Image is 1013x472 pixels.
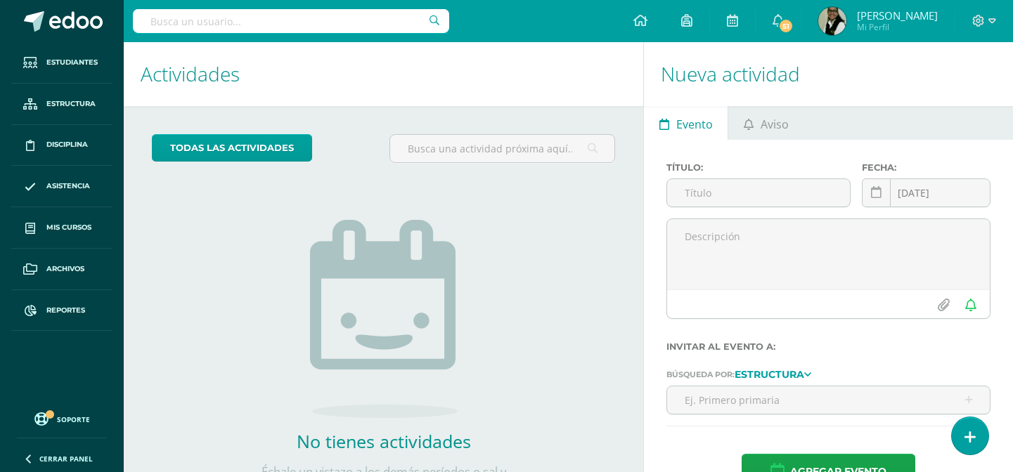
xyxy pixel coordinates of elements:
img: 2641568233371aec4da1e5ad82614674.png [818,7,846,35]
a: Archivos [11,249,112,290]
span: [PERSON_NAME] [857,8,938,22]
a: Mis cursos [11,207,112,249]
span: Evento [676,107,713,141]
input: Fecha de entrega [863,179,990,206]
strong: Estructura [735,368,804,381]
span: Mi Perfil [857,21,938,33]
a: Estructura [11,84,112,125]
span: Soporte [57,414,90,424]
label: Invitar al evento a: [666,341,991,352]
a: todas las Actividades [152,134,312,162]
span: Mis cursos [46,222,91,233]
h1: Nueva actividad [661,42,996,106]
span: Búsqueda por: [666,369,735,379]
a: Asistencia [11,166,112,207]
span: Estructura [46,98,96,110]
a: Reportes [11,290,112,332]
a: Disciplina [11,125,112,166]
img: no_activities.png [310,220,458,418]
input: Busca un usuario... [133,9,449,33]
label: Fecha: [862,162,991,173]
a: Soporte [17,409,107,428]
span: 51 [778,18,794,34]
input: Ej. Primero primaria [667,386,990,414]
span: Estudiantes [46,57,98,68]
h2: No tienes actividades [243,429,524,453]
span: Aviso [761,107,789,141]
span: Cerrar panel [39,454,93,464]
span: Disciplina [46,139,88,150]
a: Evento [644,106,728,140]
span: Archivos [46,263,84,275]
span: Asistencia [46,181,90,192]
h1: Actividades [141,42,626,106]
label: Título: [666,162,851,173]
a: Estudiantes [11,42,112,84]
input: Busca una actividad próxima aquí... [390,135,615,162]
a: Estructura [735,369,811,379]
a: Aviso [728,106,804,140]
span: Reportes [46,305,85,316]
input: Título [667,179,850,206]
